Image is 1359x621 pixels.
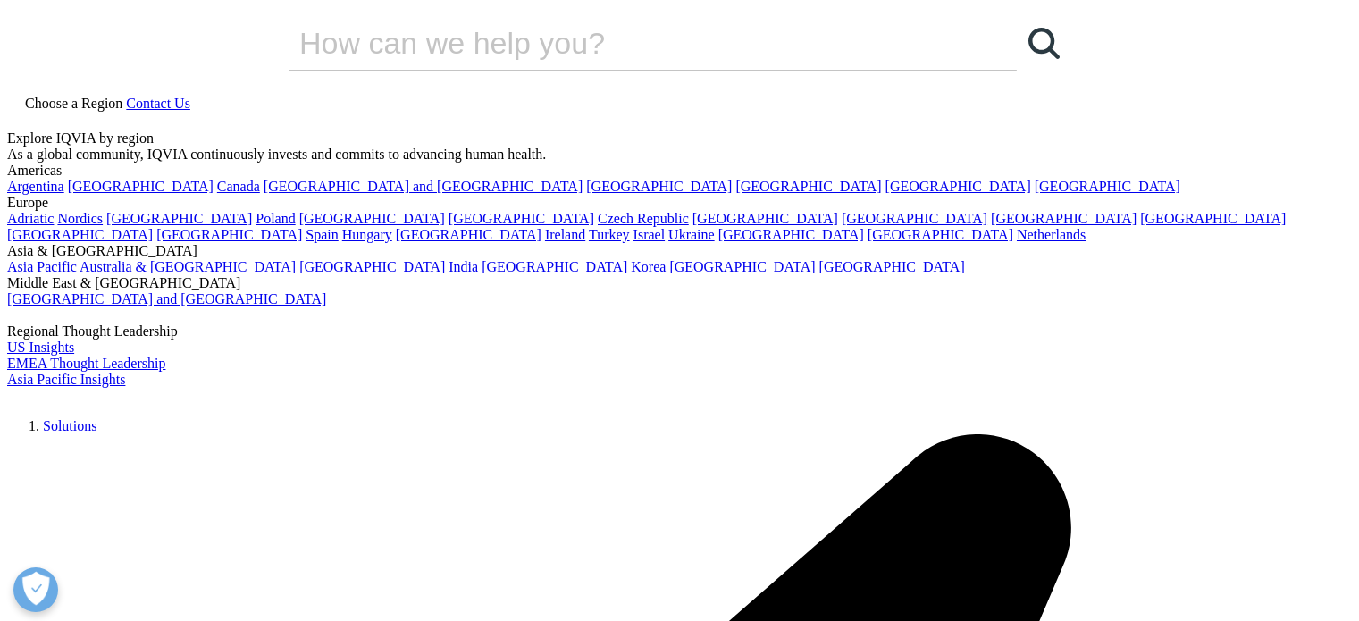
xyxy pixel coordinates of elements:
[256,211,295,226] a: Poland
[13,567,58,612] button: Open Preferences
[482,259,627,274] a: [GEOGRAPHIC_DATA]
[7,356,165,371] a: EMEA Thought Leadership
[396,227,541,242] a: [GEOGRAPHIC_DATA]
[7,323,1352,340] div: Regional Thought Leadership
[7,195,1352,211] div: Europe
[1140,211,1286,226] a: [GEOGRAPHIC_DATA]
[735,179,881,194] a: [GEOGRAPHIC_DATA]
[692,211,838,226] a: [GEOGRAPHIC_DATA]
[842,211,987,226] a: [GEOGRAPHIC_DATA]
[7,275,1352,291] div: Middle East & [GEOGRAPHIC_DATA]
[7,291,326,306] a: [GEOGRAPHIC_DATA] and [GEOGRAPHIC_DATA]
[819,259,965,274] a: [GEOGRAPHIC_DATA]
[342,227,392,242] a: Hungary
[126,96,190,111] a: Contact Us
[991,211,1137,226] a: [GEOGRAPHIC_DATA]
[80,259,296,274] a: Australia & [GEOGRAPHIC_DATA]
[299,259,445,274] a: [GEOGRAPHIC_DATA]
[633,227,666,242] a: Israel
[7,227,153,242] a: [GEOGRAPHIC_DATA]
[7,147,1352,163] div: As a global community, IQVIA continuously invests and commits to advancing human health.
[1017,227,1086,242] a: Netherlands
[598,211,689,226] a: Czech Republic
[68,179,214,194] a: [GEOGRAPHIC_DATA]
[43,418,96,433] a: Solutions
[7,163,1352,179] div: Americas
[868,227,1013,242] a: [GEOGRAPHIC_DATA]
[631,259,666,274] a: Korea
[57,211,103,226] a: Nordics
[7,259,77,274] a: Asia Pacific
[156,227,302,242] a: [GEOGRAPHIC_DATA]
[7,243,1352,259] div: Asia & [GEOGRAPHIC_DATA]
[7,211,54,226] a: Adriatic
[545,227,585,242] a: Ireland
[586,179,732,194] a: [GEOGRAPHIC_DATA]
[1035,179,1180,194] a: [GEOGRAPHIC_DATA]
[7,372,125,387] a: Asia Pacific Insights
[668,227,715,242] a: Ukraine
[299,211,445,226] a: [GEOGRAPHIC_DATA]
[718,227,864,242] a: [GEOGRAPHIC_DATA]
[106,211,252,226] a: [GEOGRAPHIC_DATA]
[7,179,64,194] a: Argentina
[306,227,338,242] a: Spain
[449,259,478,274] a: India
[1017,16,1070,70] a: Search
[669,259,815,274] a: [GEOGRAPHIC_DATA]
[264,179,583,194] a: [GEOGRAPHIC_DATA] and [GEOGRAPHIC_DATA]
[289,16,966,70] input: Search
[449,211,594,226] a: [GEOGRAPHIC_DATA]
[25,96,122,111] span: Choose a Region
[7,130,1352,147] div: Explore IQVIA by region
[1028,28,1060,59] svg: Search
[7,340,74,355] a: US Insights
[885,179,1031,194] a: [GEOGRAPHIC_DATA]
[217,179,260,194] a: Canada
[589,227,630,242] a: Turkey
